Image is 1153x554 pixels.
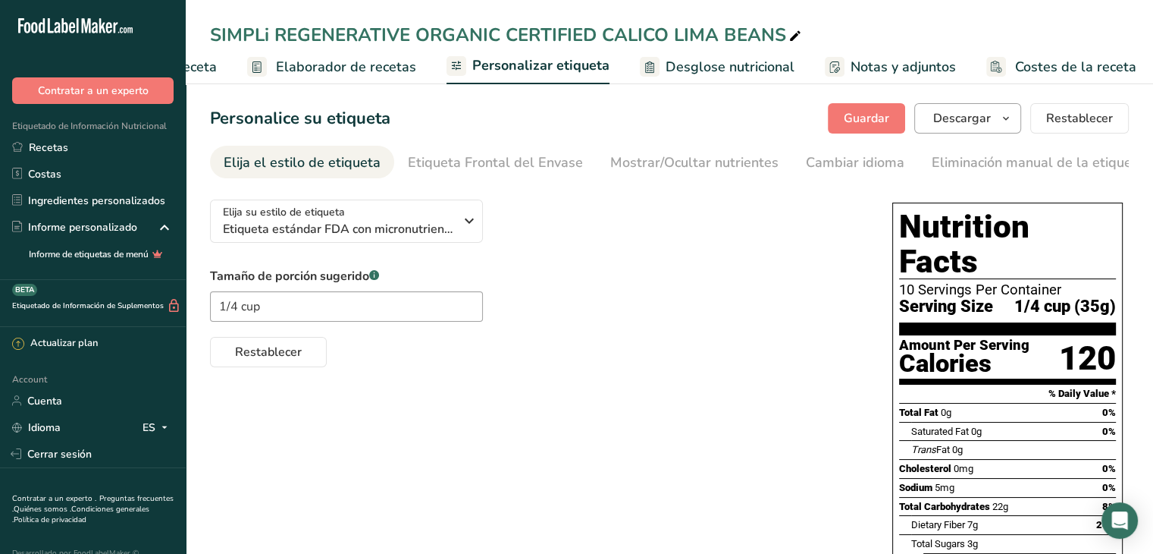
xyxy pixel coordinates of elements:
[1015,57,1136,77] span: Costes de la receta
[666,57,794,77] span: Desglose nutricional
[1102,407,1116,418] span: 0%
[899,209,1116,279] h1: Nutrition Facts
[914,103,1021,134] button: Descargar
[1046,109,1113,127] span: Restablecer
[941,407,951,418] span: 0g
[12,504,149,525] a: Condiciones generales .
[828,103,905,134] button: Guardar
[12,219,137,235] div: Informe personalizado
[1014,297,1116,316] span: 1/4 cup (35g)
[911,538,965,549] span: Total Sugars
[851,57,956,77] span: Notas y adjuntos
[210,106,390,131] h1: Personalice su etiqueta
[12,493,96,504] a: Contratar a un experto .
[1030,103,1129,134] button: Restablecer
[247,50,416,84] a: Elaborador de recetas
[235,343,302,361] span: Restablecer
[1102,482,1116,493] span: 0%
[1096,519,1116,530] span: 24%
[1102,426,1116,437] span: 0%
[935,482,954,493] span: 5mg
[223,204,345,220] span: Elija su estilo de etiqueta
[1059,338,1116,379] div: 120
[899,463,951,474] span: Cholesterol
[911,444,936,455] i: Trans
[446,49,609,85] a: Personalizar etiqueta
[472,55,609,76] span: Personalizar etiqueta
[1102,501,1116,512] span: 8%
[224,153,381,173] div: Elija el estilo de etiqueta
[806,153,904,173] div: Cambiar idioma
[12,493,174,515] a: Preguntas frecuentes .
[899,501,990,512] span: Total Carbohydrates
[899,338,1029,353] div: Amount Per Serving
[899,353,1029,375] div: Calories
[911,519,965,530] span: Dietary Fiber
[825,50,956,84] a: Notas y adjuntos
[223,220,454,238] span: Etiqueta estándar FDA con micronutrientes listados lado a lado
[610,153,779,173] div: Mostrar/Ocultar nutrientes
[899,407,938,418] span: Total Fat
[967,538,978,549] span: 3g
[899,297,993,316] span: Serving Size
[276,57,416,77] span: Elaborador de recetas
[911,444,950,455] span: Fat
[1102,463,1116,474] span: 0%
[210,337,327,367] button: Restablecer
[210,267,483,285] label: Tamaño de porción sugerido
[1101,502,1138,539] div: Open Intercom Messenger
[954,463,973,474] span: 0mg
[14,504,71,515] a: Quiénes somos .
[12,336,98,351] div: Actualizar plan
[408,153,583,173] div: Etiqueta Frontal del Envase
[844,109,889,127] span: Guardar
[12,284,37,296] div: BETA
[640,50,794,84] a: Desglose nutricional
[143,418,174,436] div: ES
[952,444,963,455] span: 0g
[986,50,1136,84] a: Costes de la receta
[210,200,483,243] button: Elija su estilo de etiqueta Etiqueta estándar FDA con micronutrientes listados lado a lado
[911,426,969,437] span: Saturated Fat
[14,515,86,525] a: Política de privacidad
[967,519,978,530] span: 7g
[971,426,982,437] span: 0g
[992,501,1008,512] span: 22g
[12,414,61,441] a: Idioma
[210,21,804,49] div: SIMPLi REGENERATIVE ORGANIC CERTIFIED CALICO LIMA BEANS
[12,77,174,104] button: Contratar a un experto
[933,109,991,127] span: Descargar
[899,482,932,493] span: Sodium
[899,282,1116,297] div: 10 Servings Per Container
[899,385,1116,403] section: % Daily Value *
